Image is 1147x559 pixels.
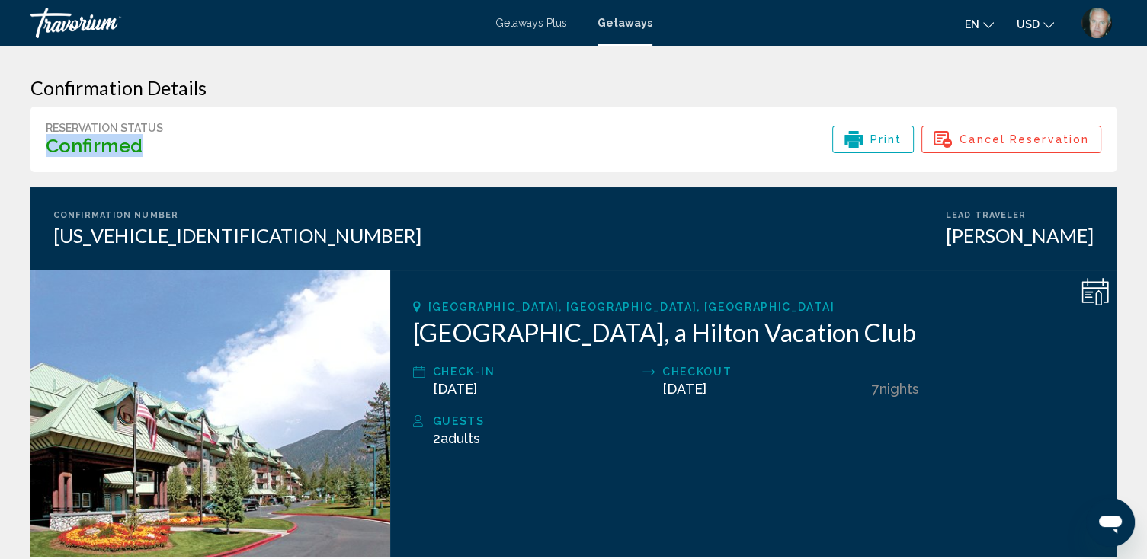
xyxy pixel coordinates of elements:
span: Print [870,126,902,152]
button: Print [832,126,915,153]
h3: Confirmation Details [30,76,1117,99]
span: Nights [879,381,919,397]
div: Reservation Status [46,122,163,134]
div: [US_VEHICLE_IDENTIFICATION_NUMBER] [53,224,421,247]
div: Lead Traveler [946,210,1094,220]
h2: [GEOGRAPHIC_DATA], a Hilton Vacation Club [413,317,1094,347]
span: [DATE] [433,381,477,397]
a: Getaways [598,17,652,29]
button: User Menu [1077,7,1117,39]
span: 7 [872,381,879,397]
div: Checkout [662,363,864,381]
h3: Confirmed [46,134,163,157]
a: Cancel Reservation [921,135,1101,152]
iframe: Button to launch messaging window [1086,498,1135,547]
button: Change currency [1017,13,1054,35]
div: [PERSON_NAME] [946,224,1094,247]
span: Cancel Reservation [960,126,1089,152]
a: Getaways Plus [495,17,567,29]
div: Check-In [433,363,635,381]
span: USD [1017,18,1040,30]
img: Z [1081,8,1112,38]
div: Confirmation Number [53,210,421,220]
span: 2 [433,430,480,446]
span: [DATE] [662,381,706,397]
a: Travorium [30,8,480,38]
span: Adults [441,430,480,446]
span: en [965,18,979,30]
div: Guests [433,412,1094,430]
span: [GEOGRAPHIC_DATA], [GEOGRAPHIC_DATA], [GEOGRAPHIC_DATA] [428,301,835,313]
button: Cancel Reservation [921,126,1101,153]
button: Change language [965,13,994,35]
